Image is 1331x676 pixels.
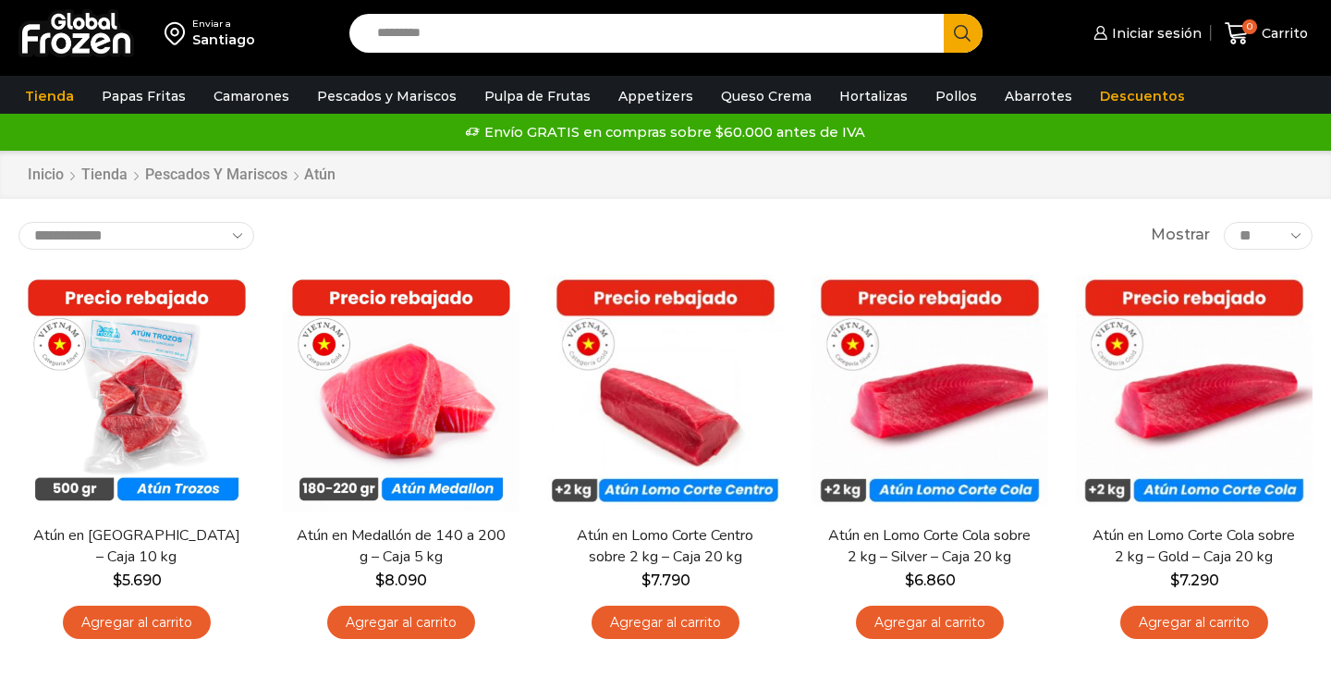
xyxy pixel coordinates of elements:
[559,525,772,568] a: Atún en Lomo Corte Centro sobre 2 kg – Caja 20 kg
[592,606,739,640] a: Agregar al carrito: “Atún en Lomo Corte Centro sobre 2 kg - Caja 20 kg”
[641,572,651,589] span: $
[1170,572,1179,589] span: $
[63,606,211,640] a: Agregar al carrito: “Atún en Trozos - Caja 10 kg”
[475,79,600,114] a: Pulpa de Frutas
[165,18,192,49] img: address-field-icon.svg
[308,79,466,114] a: Pescados y Mariscos
[92,79,195,114] a: Papas Fritas
[327,606,475,640] a: Agregar al carrito: “Atún en Medallón de 140 a 200 g - Caja 5 kg”
[18,222,254,250] select: Pedido de la tienda
[113,572,122,589] span: $
[830,79,917,114] a: Hortalizas
[295,525,507,568] a: Atún en Medallón de 140 a 200 g – Caja 5 kg
[192,31,255,49] div: Santiago
[609,79,702,114] a: Appetizers
[926,79,986,114] a: Pollos
[1089,15,1202,52] a: Iniciar sesión
[1107,24,1202,43] span: Iniciar sesión
[641,572,690,589] bdi: 7.790
[1120,606,1268,640] a: Agregar al carrito: “Atún en Lomo Corte Cola sobre 2 kg - Gold – Caja 20 kg”
[144,165,288,186] a: Pescados y Mariscos
[1257,24,1308,43] span: Carrito
[1151,225,1210,246] span: Mostrar
[944,14,983,53] button: Search button
[27,165,65,186] a: Inicio
[27,165,336,186] nav: Breadcrumb
[204,79,299,114] a: Camarones
[1170,572,1219,589] bdi: 7.290
[80,165,128,186] a: Tienda
[1242,19,1257,34] span: 0
[16,79,83,114] a: Tienda
[304,166,336,183] h1: Atún
[856,606,1004,640] a: Agregar al carrito: “Atún en Lomo Corte Cola sobre 2 kg - Silver - Caja 20 kg”
[375,572,385,589] span: $
[192,18,255,31] div: Enviar a
[1091,79,1194,114] a: Descuentos
[375,572,427,589] bdi: 8.090
[1220,12,1313,55] a: 0 Carrito
[31,525,243,568] a: Atún en [GEOGRAPHIC_DATA] – Caja 10 kg
[113,572,162,589] bdi: 5.690
[712,79,821,114] a: Queso Crema
[1088,525,1300,568] a: Atún en Lomo Corte Cola sobre 2 kg – Gold – Caja 20 kg
[905,572,956,589] bdi: 6.860
[905,572,914,589] span: $
[995,79,1081,114] a: Abarrotes
[824,525,1036,568] a: Atún en Lomo Corte Cola sobre 2 kg – Silver – Caja 20 kg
